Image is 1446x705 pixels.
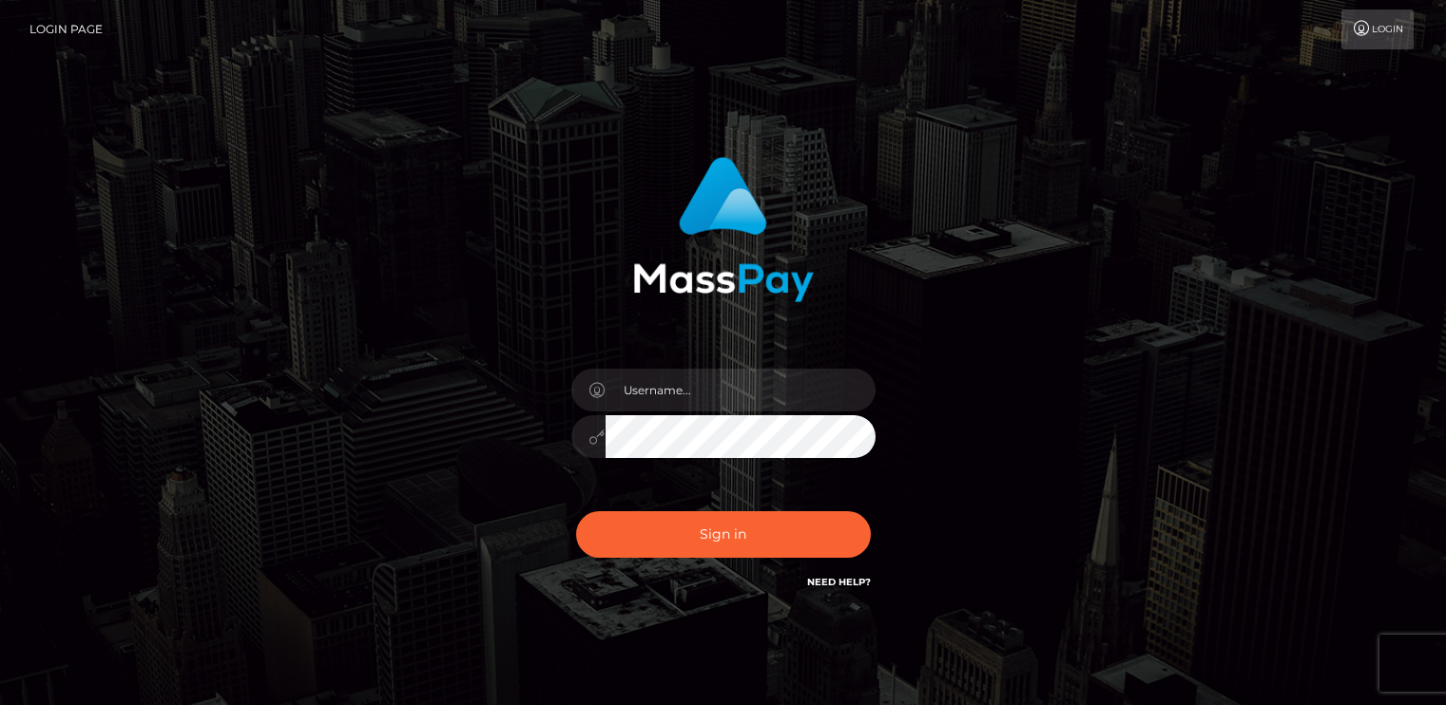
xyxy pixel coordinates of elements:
img: MassPay Login [633,157,814,302]
input: Username... [606,369,876,411]
a: Login [1341,10,1414,49]
a: Login Page [29,10,103,49]
a: Need Help? [807,576,871,588]
button: Sign in [576,511,871,558]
